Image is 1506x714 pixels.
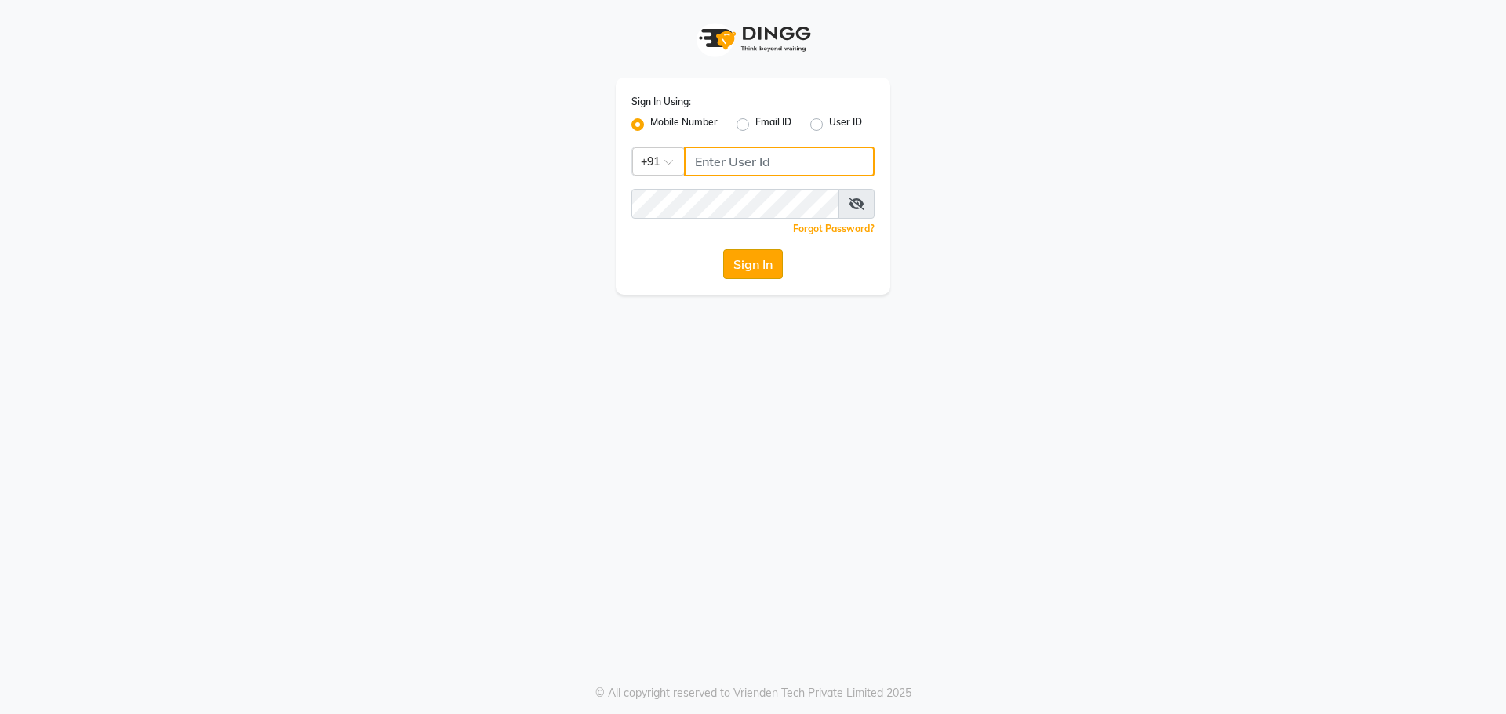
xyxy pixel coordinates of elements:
input: Username [631,189,839,219]
label: Mobile Number [650,115,718,134]
label: Email ID [755,115,791,134]
input: Username [684,147,875,176]
label: User ID [829,115,862,134]
a: Forgot Password? [793,223,875,234]
img: logo1.svg [690,16,816,62]
button: Sign In [723,249,783,279]
label: Sign In Using: [631,95,691,109]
